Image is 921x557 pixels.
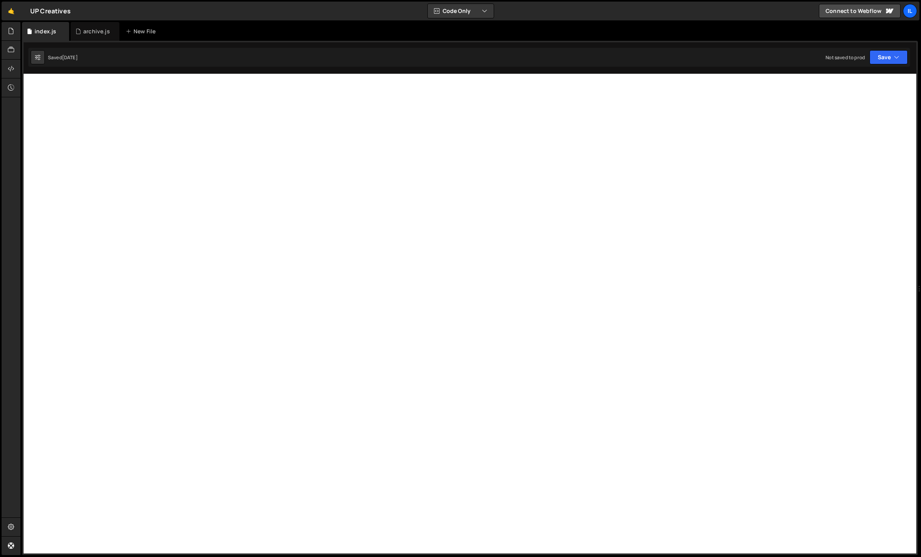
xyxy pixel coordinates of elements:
[83,27,110,35] div: archive.js
[2,2,21,20] a: 🤙
[48,54,78,61] div: Saved
[62,54,78,61] div: [DATE]
[35,27,56,35] div: index.js
[870,50,908,64] button: Save
[903,4,917,18] a: Il
[819,4,901,18] a: Connect to Webflow
[428,4,494,18] button: Code Only
[30,6,71,16] div: UP Creatives
[826,54,865,61] div: Not saved to prod
[126,27,159,35] div: New File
